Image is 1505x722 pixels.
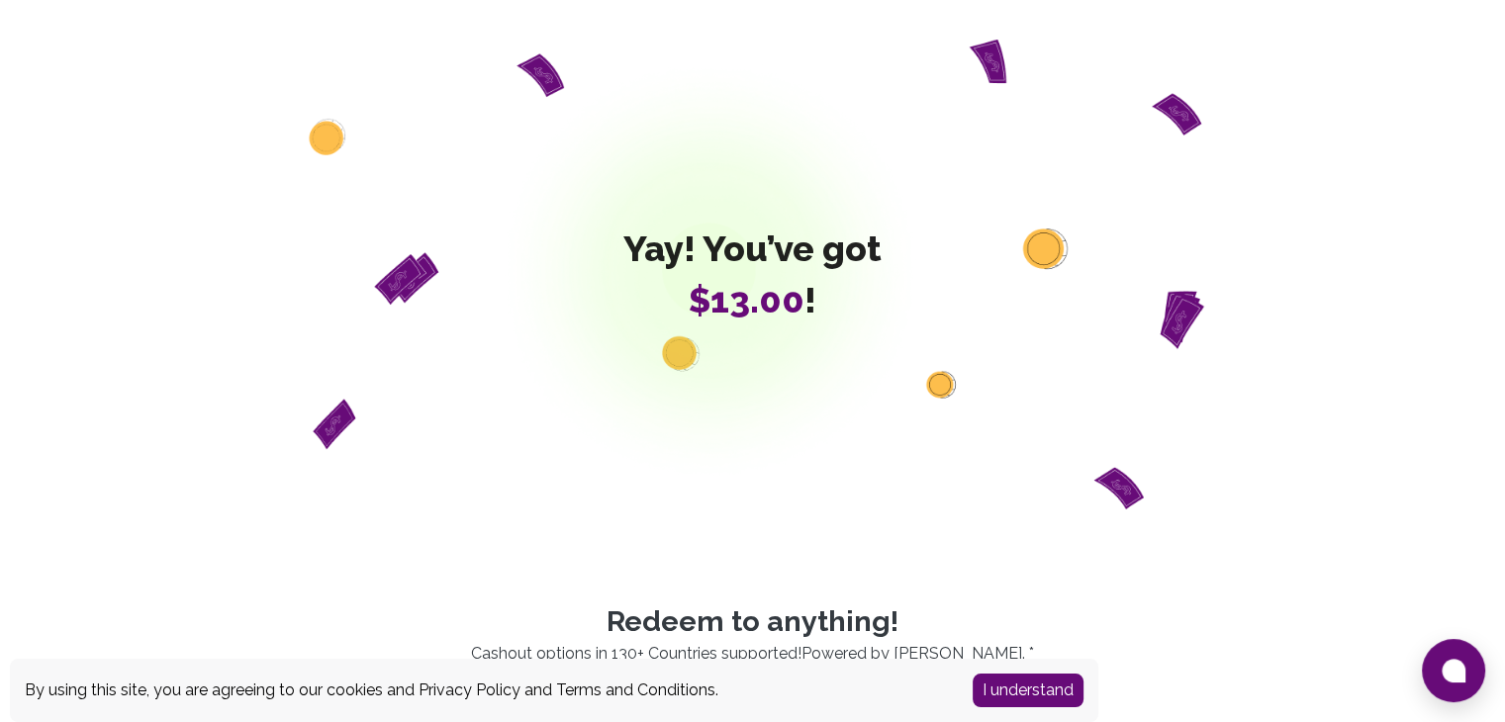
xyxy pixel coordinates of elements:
a: Privacy Policy [419,680,520,699]
a: Powered by [PERSON_NAME] [801,644,1022,663]
button: Accept cookies [973,674,1083,707]
p: Redeem to anything! [159,604,1347,639]
p: Cashout options in 130+ Countries supported! . * [159,642,1347,666]
button: Open chat window [1422,639,1485,702]
span: ! [623,280,882,319]
div: By using this site, you are agreeing to our cookies and and . [25,678,943,702]
span: $13.00 [689,279,804,320]
a: Terms and Conditions [556,680,715,699]
span: Yay! You’ve got [623,228,882,268]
